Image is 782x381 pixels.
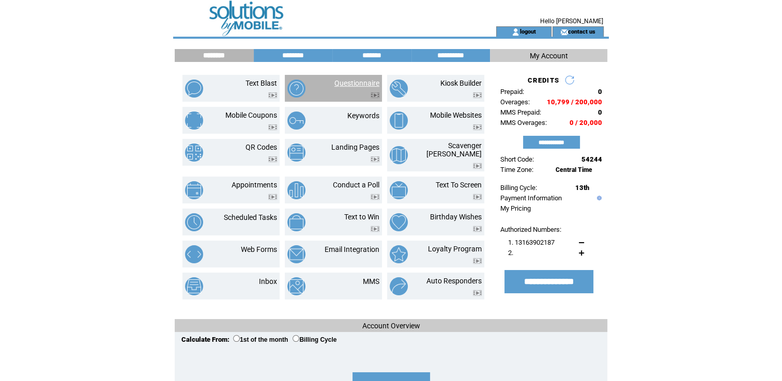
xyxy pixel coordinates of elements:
a: Inbox [259,277,277,285]
a: Mobile Websites [430,111,482,119]
span: 0 [598,88,602,96]
img: text-blast.png [185,80,203,98]
span: 10,799 / 200,000 [547,98,602,106]
span: 54244 [581,155,602,163]
a: Auto Responders [426,277,482,285]
label: Billing Cycle [293,336,336,343]
img: appointments.png [185,181,203,199]
span: Central Time [556,166,592,173]
a: Payment Information [500,194,562,202]
img: help.gif [594,196,602,200]
span: Account Overview [362,322,420,330]
img: video.png [473,226,482,232]
span: Overages: [500,98,530,106]
a: Birthday Wishes [430,213,482,221]
img: inbox.png [185,277,203,295]
img: mms.png [287,277,305,295]
span: 2. [508,249,513,257]
span: CREDITS [528,76,559,84]
img: video.png [473,290,482,296]
a: contact us [568,28,595,35]
img: text-to-screen.png [390,181,408,199]
img: scheduled-tasks.png [185,213,203,231]
a: Conduct a Poll [333,181,379,189]
img: web-forms.png [185,245,203,263]
img: keywords.png [287,112,305,130]
img: landing-pages.png [287,144,305,162]
span: Short Code: [500,155,534,163]
img: mobile-coupons.png [185,112,203,130]
span: Hello [PERSON_NAME] [540,18,603,25]
img: email-integration.png [287,245,305,263]
img: kiosk-builder.png [390,80,408,98]
img: contact_us_icon.gif [560,28,568,36]
img: video.png [371,194,379,200]
span: 0 [598,108,602,116]
a: Keywords [347,112,379,120]
a: Appointments [232,181,277,189]
a: Web Forms [241,245,277,253]
img: qr-codes.png [185,144,203,162]
span: Billing Cycle: [500,184,537,192]
a: Email Integration [325,245,379,253]
img: text-to-win.png [287,213,305,231]
span: 13th [575,184,589,192]
a: Questionnaire [334,79,379,87]
img: video.png [473,194,482,200]
a: Text to Win [344,213,379,221]
img: auto-responders.png [390,277,408,295]
img: video.png [371,156,379,162]
span: MMS Overages: [500,119,547,126]
img: account_icon.gif [512,28,519,36]
img: video.png [371,92,379,98]
img: video.png [268,156,277,162]
a: QR Codes [246,143,277,151]
span: 0 / 20,000 [570,119,602,126]
a: Landing Pages [331,143,379,151]
label: 1st of the month [233,336,288,343]
img: video.png [371,226,379,232]
a: Text To Screen [436,181,482,189]
img: loyalty-program.png [390,245,408,263]
img: questionnaire.png [287,80,305,98]
img: video.png [473,124,482,130]
img: mobile-websites.png [390,112,408,130]
img: video.png [473,258,482,264]
a: My Pricing [500,204,531,212]
img: video.png [268,92,277,98]
a: logout [519,28,535,35]
img: scavenger-hunt.png [390,146,408,164]
img: video.png [268,124,277,130]
a: Scavenger [PERSON_NAME] [426,141,482,158]
a: Kiosk Builder [440,79,482,87]
input: Billing Cycle [293,335,299,342]
img: birthday-wishes.png [390,213,408,231]
span: My Account [530,52,568,60]
span: Calculate From: [181,336,229,343]
span: Time Zone: [500,166,533,173]
img: video.png [268,194,277,200]
a: Loyalty Program [428,245,482,253]
span: Authorized Numbers: [500,226,561,233]
img: video.png [473,92,482,98]
input: 1st of the month [233,335,240,342]
span: Prepaid: [500,88,524,96]
a: MMS [363,277,379,285]
img: video.png [473,163,482,169]
span: 1. 13163902187 [508,239,555,246]
img: conduct-a-poll.png [287,181,305,199]
span: MMS Prepaid: [500,108,541,116]
a: Mobile Coupons [225,111,277,119]
a: Text Blast [246,79,277,87]
a: Scheduled Tasks [224,213,277,221]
